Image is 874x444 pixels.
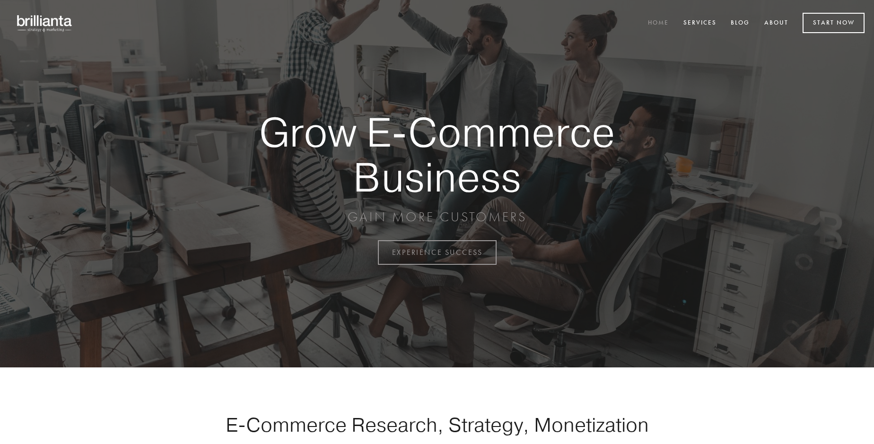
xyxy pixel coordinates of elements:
h1: E-Commerce Research, Strategy, Monetization [196,413,678,436]
img: brillianta - research, strategy, marketing [9,9,80,37]
a: About [758,16,795,31]
a: EXPERIENCE SUCCESS [378,240,497,265]
a: Blog [725,16,756,31]
a: Start Now [803,13,865,33]
a: Services [677,16,723,31]
p: GAIN MORE CUSTOMERS [226,209,648,226]
strong: Grow E-Commerce Business [226,110,648,199]
a: Home [642,16,675,31]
